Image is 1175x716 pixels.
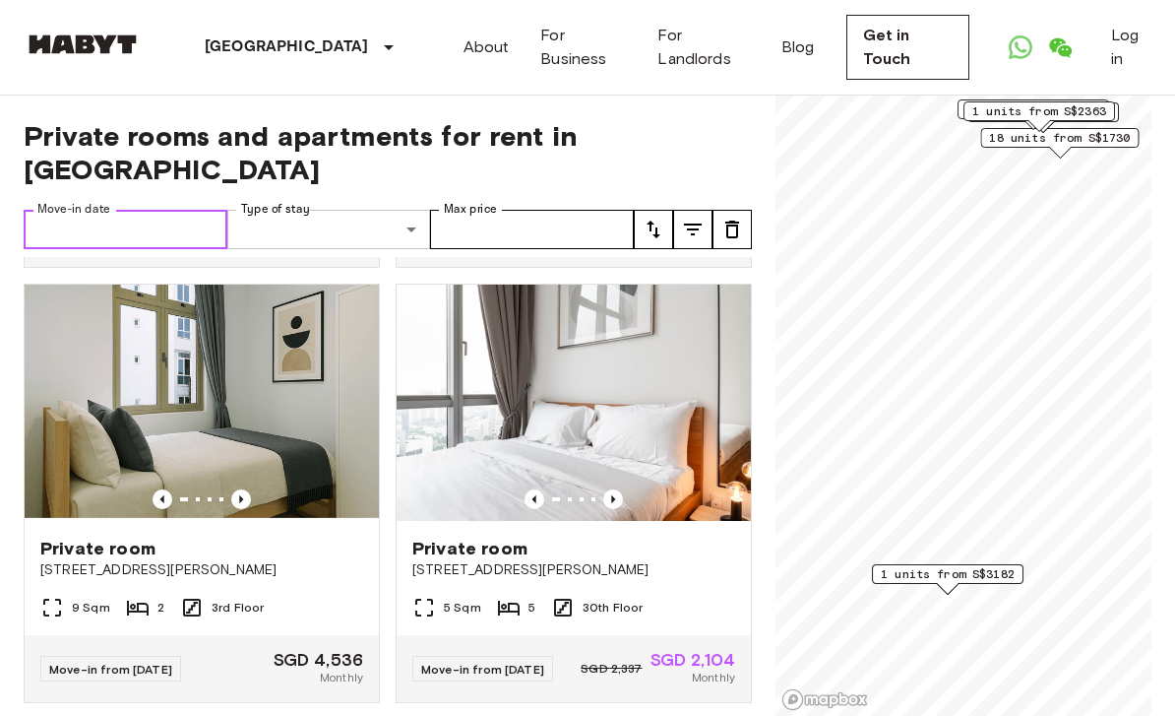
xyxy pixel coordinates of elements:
[24,210,227,249] input: Choose date
[657,24,750,71] a: For Landlords
[958,99,1109,130] div: Map marker
[540,24,626,71] a: For Business
[525,489,544,509] button: Previous image
[692,669,735,686] span: Monthly
[412,537,527,560] span: Private room
[464,35,510,59] a: About
[1040,28,1080,67] a: Open WeChat
[397,285,751,521] img: Marketing picture of unit SG-01-113-001-05
[1111,24,1151,71] a: Log in
[412,560,735,580] span: [STREET_ADDRESS][PERSON_NAME]
[980,128,1139,159] div: Map marker
[967,102,1119,133] div: Map marker
[881,565,1015,583] span: 1 units from S$3182
[241,201,310,218] label: Type of stay
[583,599,644,617] span: 30th Floor
[781,688,868,711] a: Mapbox logo
[444,599,481,617] span: 5 Sqm
[320,669,363,686] span: Monthly
[49,662,172,677] span: Move-in from [DATE]
[650,651,735,669] span: SGD 2,104
[153,489,172,509] button: Previous image
[40,560,363,580] span: [STREET_ADDRESS][PERSON_NAME]
[444,201,497,218] label: Max price
[581,660,642,678] span: SGD 2,337
[634,210,673,249] button: tune
[966,100,1100,118] span: 1 units from S$2547
[72,599,110,617] span: 9 Sqm
[603,489,623,509] button: Previous image
[274,651,363,669] span: SGD 4,536
[24,119,752,186] span: Private rooms and apartments for rent in [GEOGRAPHIC_DATA]
[781,35,815,59] a: Blog
[157,599,164,617] span: 2
[24,284,380,703] a: Marketing picture of unit SG-01-001-014-01Previous imagePrevious imagePrivate room[STREET_ADDRESS...
[846,15,970,80] a: Get in Touch
[24,34,142,54] img: Habyt
[25,285,379,521] img: Marketing picture of unit SG-01-001-014-01
[528,599,535,617] span: 5
[872,564,1023,595] div: Map marker
[421,662,544,677] span: Move-in from [DATE]
[212,599,264,617] span: 3rd Floor
[205,35,369,59] p: [GEOGRAPHIC_DATA]
[972,102,1106,120] span: 1 units from S$2363
[231,489,251,509] button: Previous image
[673,210,712,249] button: tune
[396,284,752,703] a: Marketing picture of unit SG-01-113-001-05Previous imagePrevious imagePrivate room[STREET_ADDRESS...
[37,201,110,218] label: Move-in date
[963,101,1115,132] div: Map marker
[1001,28,1040,67] a: Open WhatsApp
[40,537,155,560] span: Private room
[712,210,752,249] button: tune
[989,129,1130,147] span: 18 units from S$1730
